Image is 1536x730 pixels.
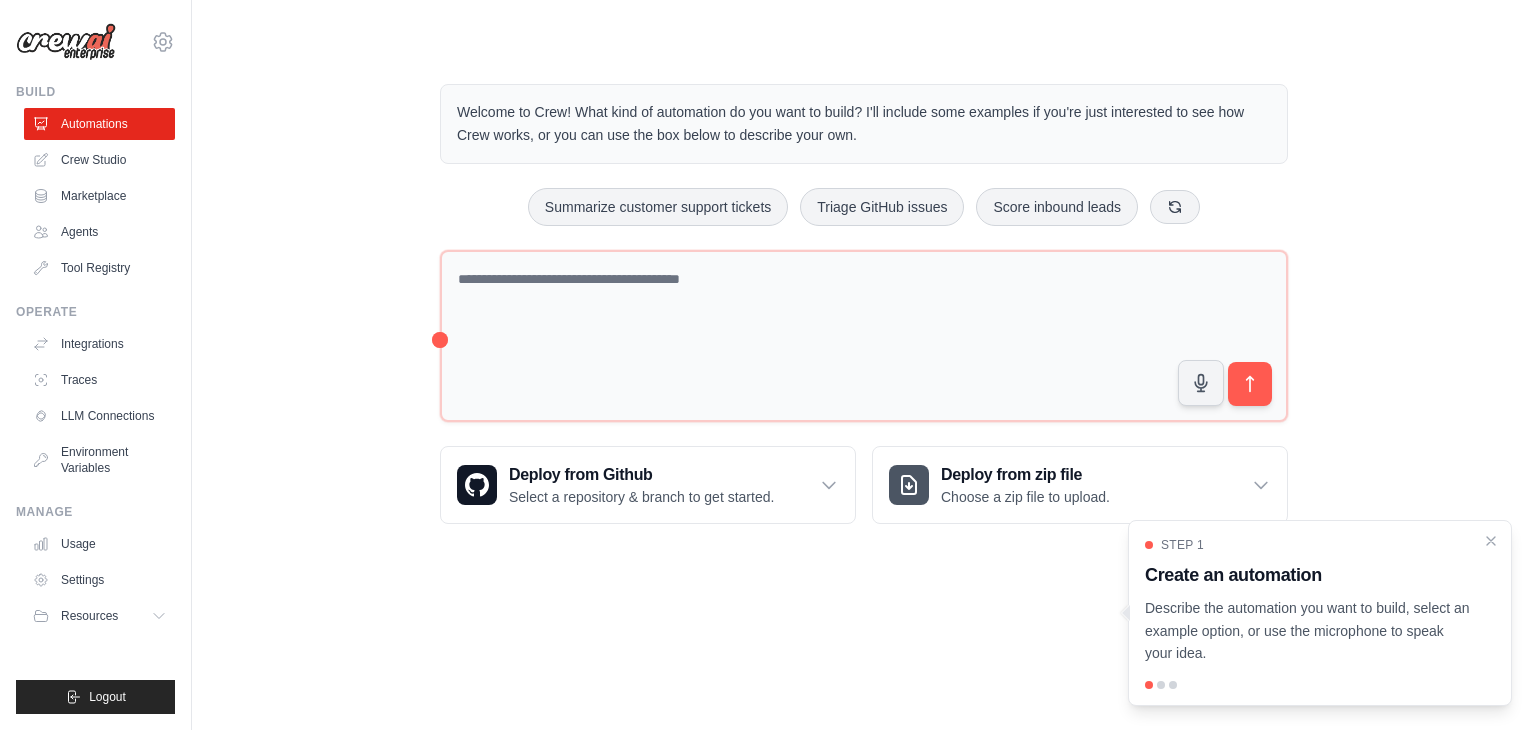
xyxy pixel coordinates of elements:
div: Manage [16,504,175,520]
button: Close walkthrough [1483,533,1499,549]
button: Triage GitHub issues [800,188,964,226]
a: Integrations [24,328,175,360]
iframe: Chat Widget [1436,634,1536,730]
div: Operate [16,304,175,320]
p: Welcome to Crew! What kind of automation do you want to build? I'll include some examples if you'... [457,101,1271,147]
a: LLM Connections [24,400,175,432]
img: Logo [16,23,116,61]
a: Usage [24,528,175,560]
a: Environment Variables [24,436,175,484]
a: Tool Registry [24,252,175,284]
span: Step 1 [1161,537,1204,553]
button: Score inbound leads [976,188,1138,226]
a: Agents [24,216,175,248]
a: Crew Studio [24,144,175,176]
p: Describe the automation you want to build, select an example option, or use the microphone to spe... [1145,597,1471,665]
a: Marketplace [24,180,175,212]
p: Select a repository & branch to get started. [509,487,774,507]
h3: Deploy from Github [509,463,774,487]
button: Logout [16,680,175,714]
span: Logout [89,689,126,705]
button: Summarize customer support tickets [528,188,788,226]
a: Traces [24,364,175,396]
p: Choose a zip file to upload. [941,487,1110,507]
h3: Create an automation [1145,561,1471,589]
h3: Deploy from zip file [941,463,1110,487]
a: Automations [24,108,175,140]
span: Resources [61,608,118,624]
div: Build [16,84,175,100]
button: Resources [24,600,175,632]
a: Settings [24,564,175,596]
